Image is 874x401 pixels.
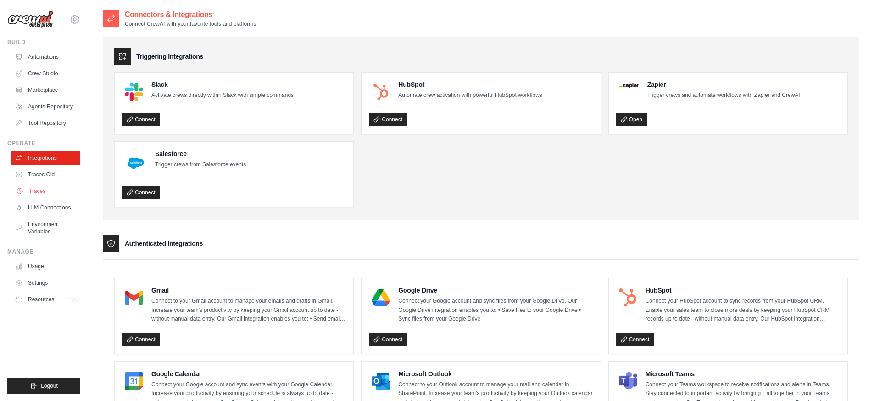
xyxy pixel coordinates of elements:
div: Operate [7,140,80,147]
img: Zapier Logo [619,83,639,88]
h4: Google Drive [398,286,593,295]
a: Crew Studio [11,66,80,81]
p: Connect to your Gmail account to manage your emails and drafts in Gmail. Increase your team’s pro... [151,297,346,324]
a: Tool Repository [11,116,80,130]
img: Gmail Logo [125,288,143,307]
a: Connect [369,113,407,126]
a: LLM Connections [11,200,80,215]
img: HubSpot Logo [619,288,637,307]
a: Automations [11,50,80,64]
a: Settings [11,276,80,290]
p: Automate crew activation with powerful HubSpot workflows [398,91,542,100]
a: Connect [616,333,654,346]
a: Traces Old [11,167,80,182]
h4: HubSpot [398,80,542,89]
button: Resources [11,292,80,307]
h3: Triggering Integrations [136,52,203,61]
a: Traces [12,184,81,198]
img: Google Calendar Logo [125,372,143,390]
h4: Gmail [151,286,346,295]
p: Trigger crews from Salesforce events [155,160,246,169]
h4: HubSpot [646,286,840,295]
img: Slack Logo [125,83,143,101]
span: Resources [28,296,54,303]
a: Marketplace [11,83,80,97]
div: Manage [7,248,80,255]
p: Connect CrewAI with your favorite tools and platforms [125,20,256,28]
h4: Salesforce [155,149,246,158]
img: HubSpot Logo [372,83,390,101]
a: Environment Variables [11,217,80,239]
a: Connect [369,333,407,346]
a: Open [616,113,647,126]
h4: Google Calendar [151,369,346,378]
p: Activate crews directly within Slack with simple commands [151,91,294,100]
a: Agents Repository [11,99,80,114]
img: Google Drive Logo [372,288,390,307]
h4: Microsoft Teams [646,369,840,378]
a: Connect [122,333,160,346]
img: Microsoft Teams Logo [619,372,637,390]
img: Salesforce Logo [125,152,147,174]
button: Logout [7,378,80,394]
h4: Zapier [647,80,800,89]
img: Logo [7,11,53,28]
h2: Connectors & Integrations [125,9,256,20]
a: Connect [122,186,160,199]
span: Logout [41,382,58,390]
img: Microsoft Outlook Logo [372,372,390,390]
h3: Authenticated Integrations [125,239,203,248]
h4: Slack [151,80,294,89]
a: Connect [122,113,160,126]
h4: Microsoft Outlook [398,369,593,378]
p: Trigger crews and automate workflows with Zapier and CrewAI [647,91,800,100]
p: Connect your Google account and sync files from your Google Drive. Our Google Drive integration e... [398,297,593,324]
a: Usage [11,259,80,274]
div: Build [7,39,80,46]
a: Integrations [11,151,80,165]
p: Connect your HubSpot account to sync records from your HubSpot CRM. Enable your sales team to clo... [646,297,840,324]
